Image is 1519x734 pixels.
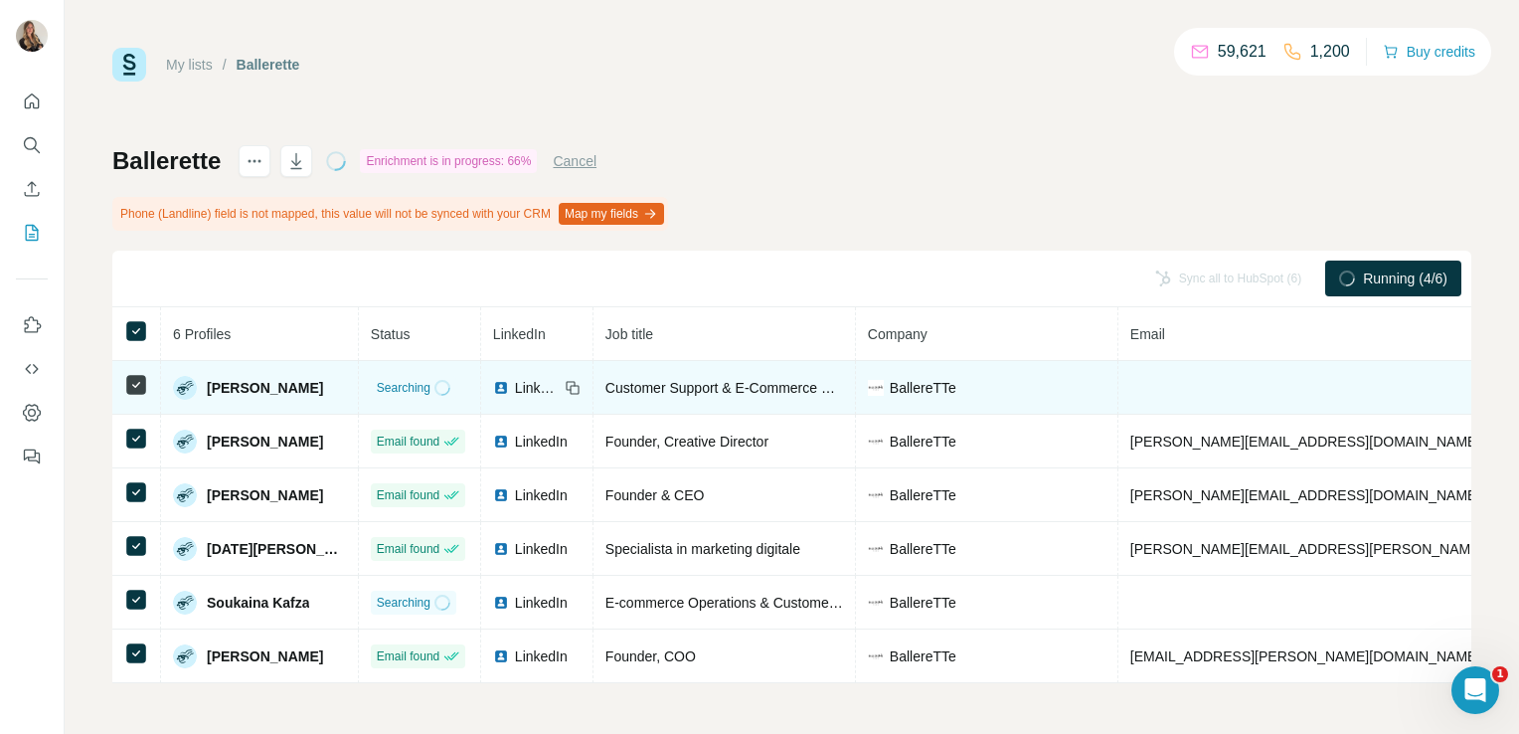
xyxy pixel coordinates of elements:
[207,646,323,666] span: [PERSON_NAME]
[890,432,956,452] span: BallereTTe
[207,485,323,505] span: [PERSON_NAME]
[868,326,928,342] span: Company
[377,486,439,504] span: Email found
[173,326,231,342] span: 6 Profiles
[166,57,213,73] a: My lists
[16,439,48,474] button: Feedback
[493,434,509,450] img: LinkedIn logo
[868,380,884,396] img: company-logo
[515,432,568,452] span: LinkedIn
[515,485,568,505] span: LinkedIn
[16,171,48,207] button: Enrich CSV
[16,127,48,163] button: Search
[173,376,197,400] img: Avatar
[173,537,197,561] img: Avatar
[1492,666,1508,682] span: 1
[16,84,48,119] button: Quick start
[553,151,596,171] button: Cancel
[207,593,309,613] span: Soukaina Kafza
[605,487,705,503] span: Founder & CEO
[16,351,48,387] button: Use Surfe API
[377,540,439,558] span: Email found
[173,430,197,454] img: Avatar
[16,307,48,343] button: Use Surfe on LinkedIn
[493,326,546,342] span: LinkedIn
[1130,326,1165,342] span: Email
[868,541,884,557] img: company-logo
[868,595,884,611] img: company-logo
[493,648,509,664] img: LinkedIn logo
[605,380,903,396] span: Customer Support & E-Commerce Management
[605,541,800,557] span: Specialista in marketing digitale
[1218,40,1266,64] p: 59,621
[207,539,346,559] span: [DATE][PERSON_NAME]
[493,595,509,611] img: LinkedIn logo
[890,593,956,613] span: BallereTTe
[605,648,696,664] span: Founder, COO
[112,48,146,82] img: Surfe Logo
[173,591,197,615] img: Avatar
[1130,487,1480,503] span: [PERSON_NAME][EMAIL_ADDRESS][DOMAIN_NAME]
[1363,269,1447,288] span: Running (4/6)
[559,203,664,225] button: Map my fields
[493,541,509,557] img: LinkedIn logo
[1310,40,1350,64] p: 1,200
[16,395,48,431] button: Dashboard
[237,55,300,75] div: Ballerette
[377,433,439,451] span: Email found
[112,145,221,177] h1: Ballerette
[515,593,568,613] span: LinkedIn
[377,647,439,665] span: Email found
[515,378,559,398] span: LinkedIn
[868,648,884,664] img: company-logo
[1130,434,1480,450] span: [PERSON_NAME][EMAIL_ADDRESS][DOMAIN_NAME]
[515,539,568,559] span: LinkedIn
[377,379,430,397] span: Searching
[112,197,668,231] div: Phone (Landline) field is not mapped, this value will not be synced with your CRM
[515,646,568,666] span: LinkedIn
[890,378,956,398] span: BallereTTe
[493,487,509,503] img: LinkedIn logo
[371,326,411,342] span: Status
[207,432,323,452] span: [PERSON_NAME]
[207,378,323,398] span: [PERSON_NAME]
[493,380,509,396] img: LinkedIn logo
[16,20,48,52] img: Avatar
[239,145,270,177] button: actions
[1451,666,1499,714] iframe: Intercom live chat
[868,487,884,503] img: company-logo
[605,326,653,342] span: Job title
[1383,38,1475,66] button: Buy credits
[890,646,956,666] span: BallereTTe
[16,215,48,251] button: My lists
[377,594,430,612] span: Searching
[605,434,768,450] span: Founder, Creative Director
[173,483,197,507] img: Avatar
[223,55,227,75] li: /
[173,644,197,668] img: Avatar
[890,485,956,505] span: BallereTTe
[890,539,956,559] span: BallereTTe
[1130,648,1480,664] span: [EMAIL_ADDRESS][PERSON_NAME][DOMAIN_NAME]
[360,149,537,173] div: Enrichment is in progress: 66%
[868,434,884,450] img: company-logo
[605,595,949,611] span: E-commerce Operations & Customer Support Specialist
